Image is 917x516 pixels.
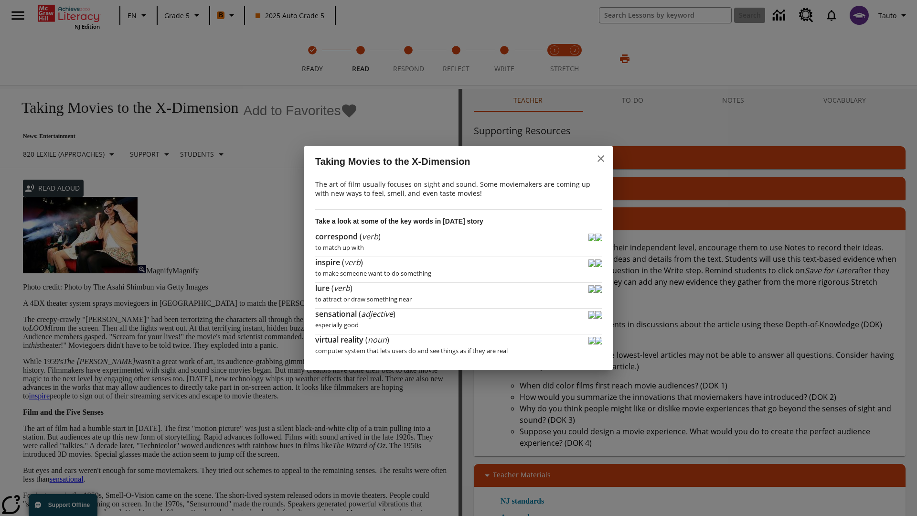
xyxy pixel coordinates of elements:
h4: ( ) [315,231,381,242]
p: to attract or draw something near [315,290,602,303]
span: verb [334,283,350,293]
h2: Taking Movies to the X-Dimension [315,154,573,169]
img: Stop - virtual reality [595,337,602,346]
p: The art of film usually focuses on sight and sound. Some moviemakers are coming up with new ways ... [315,180,602,198]
h4: ( ) [315,334,389,345]
p: computer system that lets users do and see things as if they are real [315,342,602,355]
span: inspire [315,257,342,268]
h4: ( ) [315,309,395,319]
span: sensational [315,309,359,319]
img: Stop - correspond [595,234,602,243]
img: Stop - inspire [595,259,602,269]
button: close [589,147,612,170]
img: Play - lure [588,285,595,295]
img: Stop - lure [595,285,602,295]
span: verb [344,257,361,268]
h3: Take a look at some of the key words in [DATE] story [315,210,602,232]
span: virtual reality [315,334,365,345]
img: Play - inspire [588,259,595,269]
span: verb [362,231,378,242]
p: to make someone want to do something [315,264,602,278]
span: lure [315,283,331,293]
p: especially good [315,316,602,329]
h4: ( ) [315,257,363,268]
img: Play - correspond [588,234,595,243]
span: correspond [315,231,360,242]
img: Stop - sensational [595,311,602,321]
h4: ( ) [315,283,352,293]
p: to match up with [315,238,602,252]
img: Play - virtual reality [588,337,595,346]
img: Play - sensational [588,311,595,321]
span: adjective [361,309,393,319]
span: noun [368,334,387,345]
